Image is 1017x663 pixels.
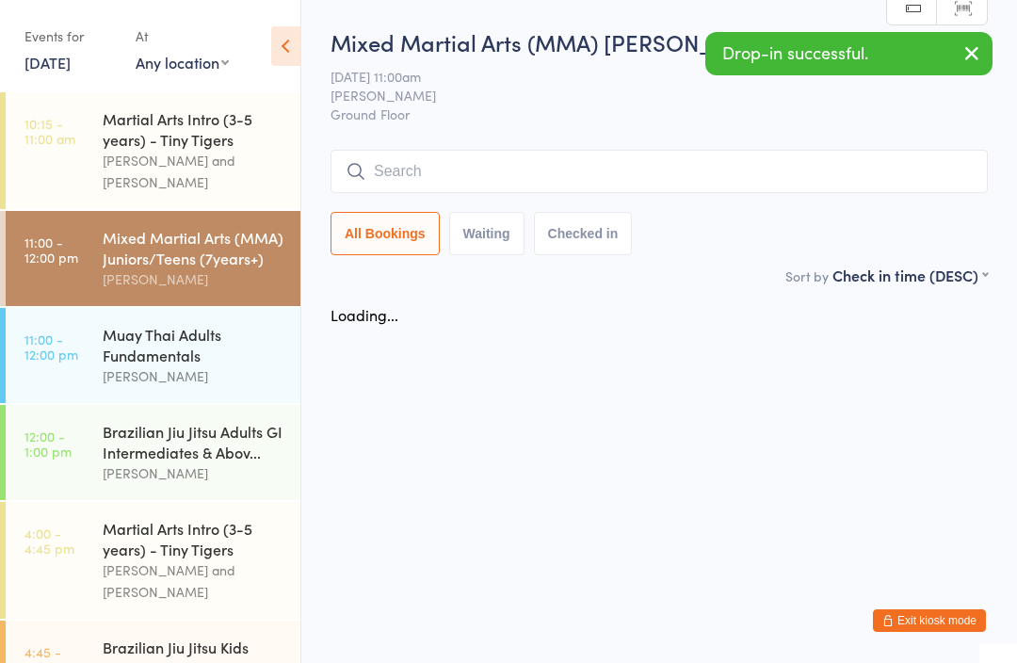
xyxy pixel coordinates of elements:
[331,150,988,193] input: Search
[103,365,284,387] div: [PERSON_NAME]
[103,518,284,559] div: Martial Arts Intro (3-5 years) - Tiny Tigers
[449,212,525,255] button: Waiting
[103,559,284,603] div: [PERSON_NAME] and [PERSON_NAME]
[103,150,284,193] div: [PERSON_NAME] and [PERSON_NAME]
[6,405,300,500] a: 12:00 -1:00 pmBrazilian Jiu Jitsu Adults GI Intermediates & Abov...[PERSON_NAME]
[331,86,959,105] span: [PERSON_NAME]
[331,105,988,123] span: Ground Floor
[331,212,440,255] button: All Bookings
[103,462,284,484] div: [PERSON_NAME]
[6,92,300,209] a: 10:15 -11:00 amMartial Arts Intro (3-5 years) - Tiny Tigers[PERSON_NAME] and [PERSON_NAME]
[103,108,284,150] div: Martial Arts Intro (3-5 years) - Tiny Tigers
[24,21,117,52] div: Events for
[136,52,229,73] div: Any location
[873,609,986,632] button: Exit kiosk mode
[24,429,72,459] time: 12:00 - 1:00 pm
[24,116,75,146] time: 10:15 - 11:00 am
[6,211,300,306] a: 11:00 -12:00 pmMixed Martial Arts (MMA) Juniors/Teens (7years+)[PERSON_NAME]
[331,67,959,86] span: [DATE] 11:00am
[24,234,78,265] time: 11:00 - 12:00 pm
[103,324,284,365] div: Muay Thai Adults Fundamentals
[331,26,988,57] h2: Mixed Martial Arts (MMA) [PERSON_NAME]… Check-in
[103,227,284,268] div: Mixed Martial Arts (MMA) Juniors/Teens (7years+)
[103,268,284,290] div: [PERSON_NAME]
[331,304,398,325] div: Loading...
[6,502,300,619] a: 4:00 -4:45 pmMartial Arts Intro (3-5 years) - Tiny Tigers[PERSON_NAME] and [PERSON_NAME]
[136,21,229,52] div: At
[832,265,988,285] div: Check in time (DESC)
[6,308,300,403] a: 11:00 -12:00 pmMuay Thai Adults Fundamentals[PERSON_NAME]
[705,32,993,75] div: Drop-in successful.
[785,267,829,285] label: Sort by
[103,421,284,462] div: Brazilian Jiu Jitsu Adults GI Intermediates & Abov...
[24,331,78,362] time: 11:00 - 12:00 pm
[24,526,74,556] time: 4:00 - 4:45 pm
[534,212,633,255] button: Checked in
[24,52,71,73] a: [DATE]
